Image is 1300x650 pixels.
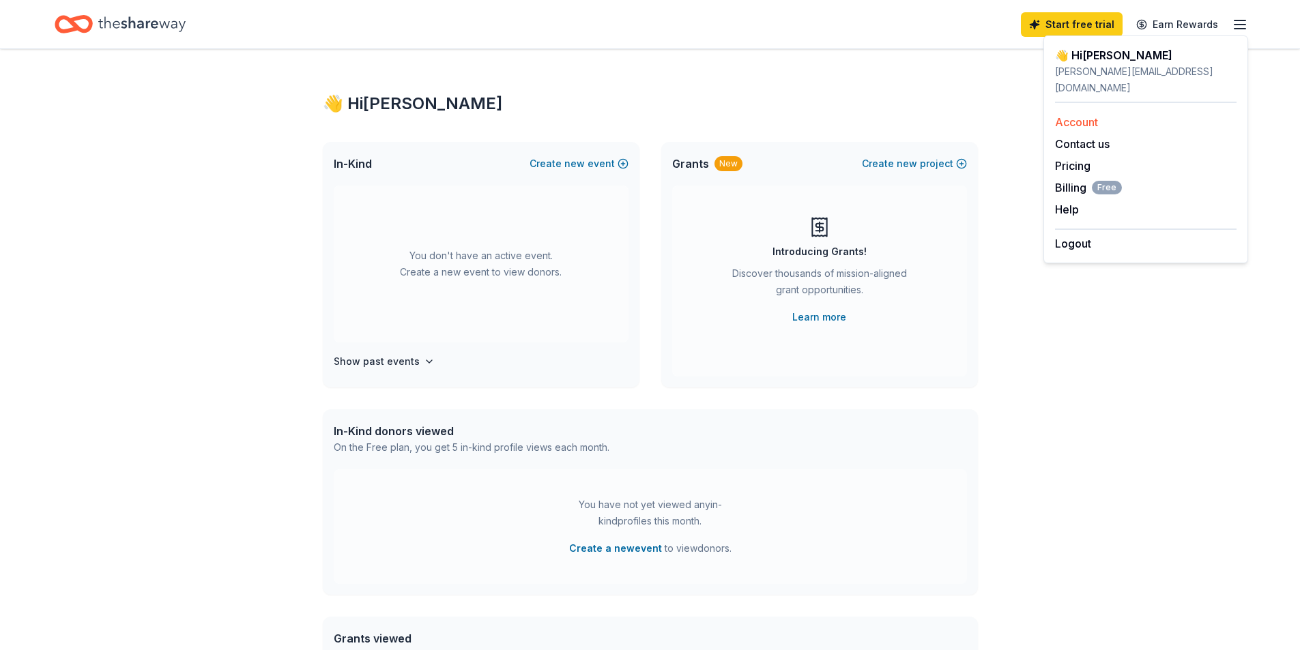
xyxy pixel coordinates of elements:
[1055,159,1090,173] a: Pricing
[1055,115,1098,129] a: Account
[55,8,186,40] a: Home
[772,243,867,260] div: Introducing Grants!
[334,439,609,456] div: On the Free plan, you get 5 in-kind profile views each month.
[334,156,372,172] span: In-Kind
[530,156,629,172] button: Createnewevent
[1055,201,1079,218] button: Help
[727,265,912,304] div: Discover thousands of mission-aligned grant opportunities.
[1021,12,1123,37] a: Start free trial
[323,93,978,115] div: 👋 Hi [PERSON_NAME]
[569,540,732,557] span: to view donors .
[1055,235,1091,252] button: Logout
[565,497,736,529] div: You have not yet viewed any in-kind profiles this month.
[792,309,846,325] a: Learn more
[334,630,602,647] div: Grants viewed
[1055,179,1122,196] button: BillingFree
[334,186,629,342] div: You don't have an active event. Create a new event to view donors.
[1055,136,1110,152] button: Contact us
[1055,63,1237,96] div: [PERSON_NAME][EMAIL_ADDRESS][DOMAIN_NAME]
[334,353,435,370] button: Show past events
[334,423,609,439] div: In-Kind donors viewed
[672,156,709,172] span: Grants
[714,156,742,171] div: New
[334,353,420,370] h4: Show past events
[1128,12,1226,37] a: Earn Rewards
[1055,179,1122,196] span: Billing
[1092,181,1122,194] span: Free
[897,156,917,172] span: new
[564,156,585,172] span: new
[569,540,662,557] button: Create a newevent
[1055,47,1237,63] div: 👋 Hi [PERSON_NAME]
[862,156,967,172] button: Createnewproject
